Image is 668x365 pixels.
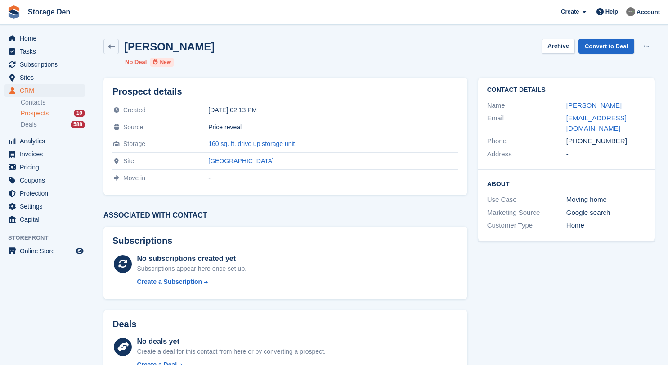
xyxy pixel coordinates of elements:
[125,58,147,67] li: No Deal
[21,120,37,129] span: Deals
[487,113,566,133] div: Email
[605,7,618,16] span: Help
[4,187,85,200] a: menu
[566,208,646,218] div: Google search
[20,58,74,71] span: Subscriptions
[4,71,85,84] a: menu
[112,87,458,97] h2: Prospect details
[137,253,247,264] div: No subscriptions created yet
[112,319,136,329] h2: Deals
[4,245,85,257] a: menu
[4,58,85,71] a: menu
[137,277,247,287] a: Create a Subscription
[123,140,145,147] span: Storage
[487,195,566,205] div: Use Case
[123,123,143,131] span: Source
[137,277,202,287] div: Create a Subscription
[561,7,579,16] span: Create
[208,140,295,147] a: 160 sq. ft. drive up storage unit
[566,136,646,146] div: [PHONE_NUMBER]
[578,39,634,54] a: Convert to Deal
[566,114,627,132] a: [EMAIL_ADDRESS][DOMAIN_NAME]
[103,211,467,219] h3: Associated with contact
[21,120,85,129] a: Deals 588
[208,106,458,114] div: [DATE] 02:13 PM
[487,149,566,160] div: Address
[20,213,74,226] span: Capital
[21,109,85,118] a: Prospects 10
[20,45,74,58] span: Tasks
[20,200,74,213] span: Settings
[542,39,575,54] button: Archive
[20,32,74,45] span: Home
[71,121,85,128] div: 588
[566,220,646,231] div: Home
[626,7,635,16] img: Brian Barbour
[124,41,215,53] h2: [PERSON_NAME]
[74,246,85,256] a: Preview store
[7,5,21,19] img: stora-icon-8386f47178a22dfd0bd8f6a31ec36ba5ce8667c1dd55bd0f319d3a0aa187defe.svg
[20,148,74,160] span: Invoices
[637,8,660,17] span: Account
[20,187,74,200] span: Protection
[123,174,145,182] span: Move in
[20,174,74,187] span: Coupons
[487,220,566,231] div: Customer Type
[137,347,325,356] div: Create a deal for this contact from here or by converting a prospect.
[4,213,85,226] a: menu
[137,336,325,347] div: No deals yet
[123,157,134,164] span: Site
[4,45,85,58] a: menu
[208,157,274,164] a: [GEOGRAPHIC_DATA]
[4,200,85,213] a: menu
[566,101,622,109] a: [PERSON_NAME]
[487,179,646,188] h2: About
[20,245,74,257] span: Online Store
[8,233,90,242] span: Storefront
[487,208,566,218] div: Marketing Source
[21,98,85,107] a: Contacts
[4,32,85,45] a: menu
[20,71,74,84] span: Sites
[112,236,458,246] h2: Subscriptions
[208,123,458,131] div: Price reveal
[20,135,74,147] span: Analytics
[566,149,646,160] div: -
[24,5,74,19] a: Storage Den
[21,109,49,118] span: Prospects
[20,161,74,173] span: Pricing
[487,87,646,94] h2: Contact Details
[208,174,458,182] div: -
[487,100,566,111] div: Name
[137,264,247,274] div: Subscriptions appear here once set up.
[123,106,146,114] span: Created
[20,84,74,97] span: CRM
[4,174,85,187] a: menu
[150,58,174,67] li: New
[566,195,646,205] div: Moving home
[4,135,85,147] a: menu
[4,84,85,97] a: menu
[4,148,85,160] a: menu
[4,161,85,173] a: menu
[487,136,566,146] div: Phone
[74,109,85,117] div: 10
